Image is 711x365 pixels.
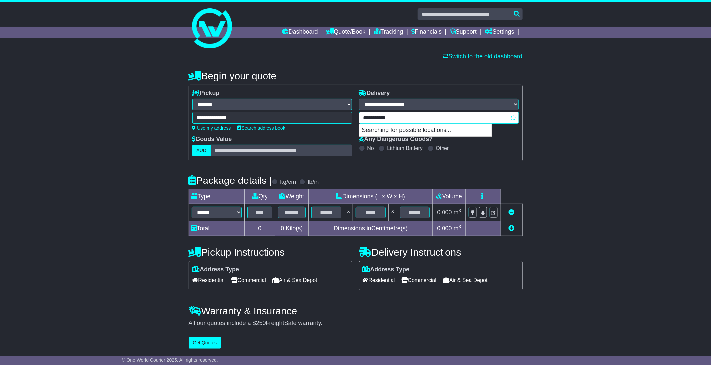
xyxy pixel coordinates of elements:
label: Goods Value [192,136,232,143]
a: Add new item [509,225,515,232]
span: Air & Sea Depot [272,275,317,285]
td: Kilo(s) [275,221,309,236]
td: 0 [244,221,275,236]
td: x [388,204,397,221]
td: Total [189,221,244,236]
sup: 3 [459,224,461,229]
a: Quote/Book [326,27,365,38]
span: Commercial [402,275,436,285]
td: Dimensions (L x W x H) [309,189,433,204]
span: Air & Sea Depot [443,275,488,285]
span: Commercial [231,275,266,285]
span: m [454,209,461,216]
h4: Warranty & Insurance [189,305,523,316]
a: Remove this item [509,209,515,216]
td: Type [189,189,244,204]
label: Any Dangerous Goods? [359,136,433,143]
a: Use my address [192,125,231,131]
h4: Begin your quote [189,70,523,81]
h4: Pickup Instructions [189,247,352,258]
span: Residential [363,275,395,285]
sup: 3 [459,208,461,213]
td: Dimensions in Centimetre(s) [309,221,433,236]
typeahead: Please provide city [359,112,519,124]
label: lb/in [308,179,319,186]
label: Pickup [192,90,220,97]
a: Dashboard [282,27,318,38]
label: kg/cm [280,179,296,186]
div: All our quotes include a $ FreightSafe warranty. [189,320,523,327]
a: Settings [485,27,514,38]
span: 0 [281,225,284,232]
label: AUD [192,145,211,156]
h4: Package details | [189,175,272,186]
td: Weight [275,189,309,204]
a: Support [450,27,477,38]
label: Address Type [363,266,410,273]
a: Switch to the old dashboard [443,53,522,60]
label: No [367,145,374,151]
p: Searching for possible locations... [359,124,492,137]
label: Other [436,145,449,151]
label: Address Type [192,266,239,273]
span: 250 [256,320,266,326]
span: 0.000 [437,209,452,216]
label: Lithium Battery [387,145,423,151]
a: Search address book [238,125,285,131]
button: Get Quotes [189,337,221,349]
td: Volume [433,189,466,204]
label: Delivery [359,90,390,97]
td: Qty [244,189,275,204]
span: Residential [192,275,225,285]
a: Financials [411,27,442,38]
span: © One World Courier 2025. All rights reserved. [122,357,218,363]
span: m [454,225,461,232]
span: 0.000 [437,225,452,232]
td: x [344,204,353,221]
a: Tracking [374,27,403,38]
h4: Delivery Instructions [359,247,523,258]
